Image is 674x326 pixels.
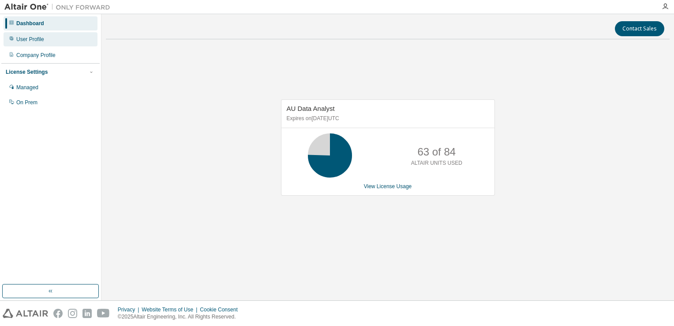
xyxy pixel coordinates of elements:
img: linkedin.svg [82,309,92,318]
div: Dashboard [16,20,44,27]
img: altair_logo.svg [3,309,48,318]
button: Contact Sales [615,21,664,36]
span: AU Data Analyst [287,105,335,112]
div: Managed [16,84,38,91]
div: Privacy [118,306,142,313]
div: Company Profile [16,52,56,59]
div: Website Terms of Use [142,306,200,313]
img: instagram.svg [68,309,77,318]
img: Altair One [4,3,115,11]
a: View License Usage [364,183,412,190]
div: License Settings [6,68,48,76]
p: Expires on [DATE] UTC [287,115,487,122]
p: ALTAIR UNITS USED [411,159,462,167]
img: facebook.svg [53,309,63,318]
p: © 2025 Altair Engineering, Inc. All Rights Reserved. [118,313,243,321]
img: youtube.svg [97,309,110,318]
p: 63 of 84 [417,144,456,159]
div: Cookie Consent [200,306,243,313]
div: User Profile [16,36,44,43]
div: On Prem [16,99,37,106]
